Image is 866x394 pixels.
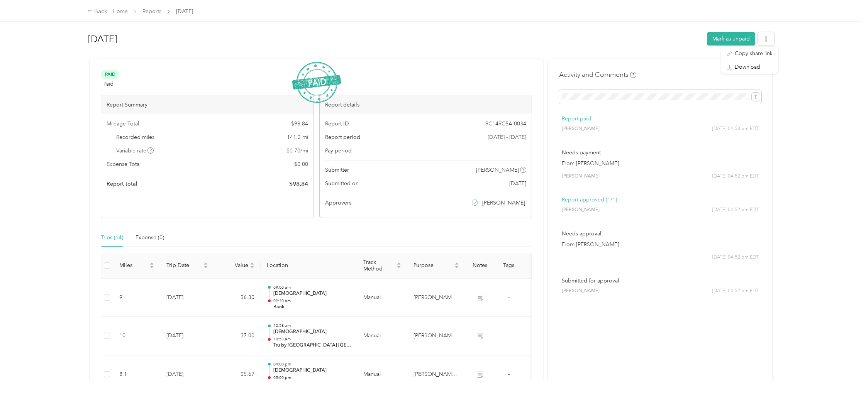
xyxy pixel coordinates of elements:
span: Paid [103,80,114,88]
span: caret-up [250,261,254,266]
p: 09:00 am [273,285,351,290]
span: [PERSON_NAME] [562,173,600,180]
p: Submitted for approval [562,277,759,285]
span: caret-down [203,265,208,269]
span: 141.2 mi [287,133,308,141]
span: caret-down [149,265,154,269]
p: Needs payment [562,149,759,157]
td: $7.00 [214,317,261,355]
span: Mileage Total [107,120,139,128]
span: caret-up [149,261,154,266]
h1: Sep 2025 [88,30,702,48]
p: Needs approval [562,230,759,238]
span: Approvers [325,199,351,207]
span: Pay period [325,147,352,155]
th: Tags [494,253,523,279]
span: Expense Total [107,160,141,168]
p: HOPE [273,380,351,387]
span: Copy share link [735,49,773,57]
p: 09:30 am [273,298,351,304]
span: Recorded miles [116,133,154,141]
span: Track Method [363,259,395,272]
span: [DATE] 04:52 pm EDT [712,173,759,180]
p: 10:58 am [273,323,351,328]
p: 04:00 pm [273,362,351,367]
span: caret-up [454,261,459,266]
div: Trips (14) [101,233,123,242]
span: Trip Date [166,262,202,269]
span: $ 98.84 [289,179,308,189]
td: 10 [113,317,160,355]
span: - [508,371,510,377]
span: Report ID [325,120,349,128]
th: Notes [465,253,494,279]
td: 8.1 [113,355,160,394]
span: [DATE] [509,179,526,188]
span: caret-up [203,261,208,266]
p: Report approved (1/1) [562,196,759,204]
p: Tru by [GEOGRAPHIC_DATA] [GEOGRAPHIC_DATA][PERSON_NAME], [STREET_ADDRESS][PERSON_NAME] [273,342,351,349]
span: [DATE] 04:52 pm EDT [712,287,759,294]
span: [PERSON_NAME] [562,287,600,294]
span: 9C149C5A-0034 [485,120,526,128]
span: Download [735,63,760,71]
span: caret-down [454,265,459,269]
div: Expense (0) [136,233,164,242]
span: [DATE] 04:53 pm EDT [712,125,759,132]
th: Purpose [407,253,465,279]
img: PaidStamp [292,62,341,103]
td: Florence Baptist Church [407,317,465,355]
td: Manual [357,317,407,355]
div: Report Summary [101,95,314,114]
p: [DEMOGRAPHIC_DATA] [273,290,351,297]
span: Variable rate [116,147,154,155]
td: Manual [357,355,407,394]
span: caret-up [397,261,401,266]
span: Paid [101,70,119,79]
th: Miles [113,253,160,279]
span: [DATE] 04:52 pm EDT [712,254,759,261]
p: Report paid [562,115,759,123]
span: [PERSON_NAME] [482,199,525,207]
span: $ 0.00 [294,160,308,168]
p: [DEMOGRAPHIC_DATA] [273,328,351,335]
span: [PERSON_NAME] [476,166,519,174]
span: Purpose [414,262,453,269]
span: [DATE] 04:52 pm EDT [712,206,759,213]
a: Reports [142,8,161,15]
span: [PERSON_NAME] [562,125,600,132]
span: Value [220,262,248,269]
th: Value [214,253,261,279]
span: Submitted on [325,179,359,188]
p: Bank [273,304,351,311]
div: Report details [320,95,532,114]
span: $ 0.70 / mi [286,147,308,155]
span: Report period [325,133,360,141]
th: Trip Date [160,253,214,279]
p: From [PERSON_NAME] [562,240,759,249]
td: [DATE] [160,279,214,317]
span: [DATE] [176,7,193,15]
p: From [PERSON_NAME] [562,159,759,167]
p: 10:58 am [273,337,351,342]
td: 9 [113,279,160,317]
a: Home [113,8,128,15]
p: 05:00 pm [273,375,351,380]
button: Mark as unpaid [707,32,755,46]
span: $ 98.84 [291,120,308,128]
td: Florence Baptist Church [407,279,465,317]
span: Report total [107,180,137,188]
span: caret-down [397,265,401,269]
td: Florence Baptist Church [407,355,465,394]
td: Manual [357,279,407,317]
iframe: Everlance-gr Chat Button Frame [823,351,866,394]
div: Back [88,7,108,16]
th: Location [261,253,357,279]
span: [PERSON_NAME] [562,206,600,213]
p: [DEMOGRAPHIC_DATA] [273,367,351,374]
td: [DATE] [160,317,214,355]
span: - [508,294,510,301]
span: Submitter [325,166,349,174]
span: - [508,332,510,339]
td: $5.67 [214,355,261,394]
